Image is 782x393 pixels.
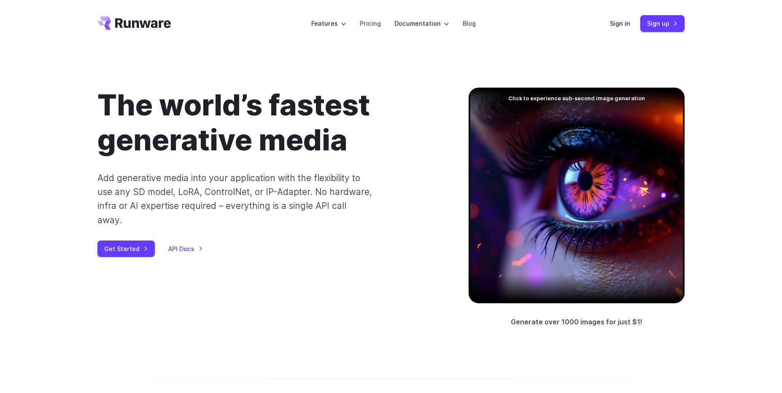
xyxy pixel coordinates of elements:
[394,19,449,28] label: Documentation
[97,241,155,257] a: Get Started
[511,317,642,328] p: Generate over 1000 images for just $1!
[463,19,476,28] a: Blog
[610,19,630,28] a: Sign in
[168,244,203,254] a: API Docs
[311,19,346,28] label: Features
[97,16,171,30] a: Go to /
[640,15,685,32] a: Sign up
[97,171,373,227] p: Add generative media into your application with the flexibility to use any SD model, LoRA, Contro...
[360,19,381,28] a: Pricing
[97,88,442,158] h1: The world’s fastest generative media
